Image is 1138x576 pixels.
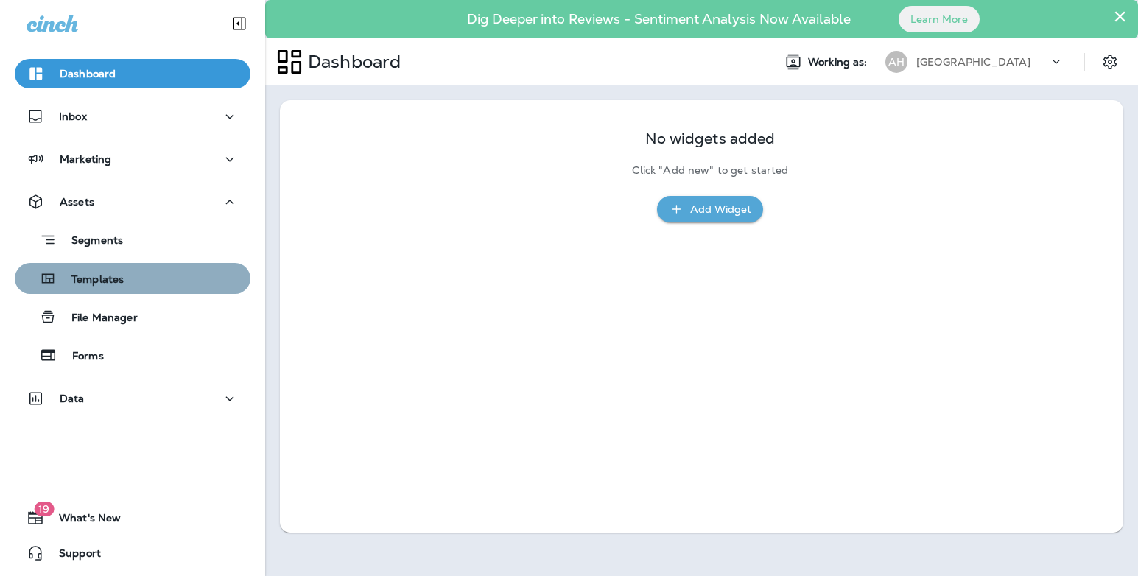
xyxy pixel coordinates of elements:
p: Forms [57,350,104,364]
button: Add Widget [657,196,763,223]
button: Support [15,538,250,568]
p: Segments [57,234,123,249]
button: 19What's New [15,503,250,533]
span: Working as: [808,56,871,69]
p: Templates [57,273,124,287]
button: Collapse Sidebar [219,9,260,38]
button: File Manager [15,301,250,332]
span: What's New [44,512,121,530]
p: Dashboard [60,68,116,80]
p: Dig Deeper into Reviews - Sentiment Analysis Now Available [424,17,893,21]
p: Click "Add new" to get started [632,164,788,177]
button: Close [1113,4,1127,28]
button: Forms [15,340,250,370]
button: Inbox [15,102,250,131]
span: Support [44,547,101,565]
button: Dashboard [15,59,250,88]
button: Learn More [899,6,980,32]
button: Settings [1097,49,1123,75]
div: AH [885,51,907,73]
p: [GEOGRAPHIC_DATA] [916,56,1030,68]
p: Data [60,393,85,404]
p: No widgets added [645,133,775,145]
button: Templates [15,263,250,294]
span: 19 [34,502,54,516]
button: Marketing [15,144,250,174]
button: Assets [15,187,250,217]
p: Inbox [59,110,87,122]
div: Add Widget [690,200,751,219]
p: File Manager [57,312,138,326]
p: Dashboard [302,51,401,73]
p: Assets [60,196,94,208]
button: Data [15,384,250,413]
button: Segments [15,224,250,256]
p: Marketing [60,153,111,165]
